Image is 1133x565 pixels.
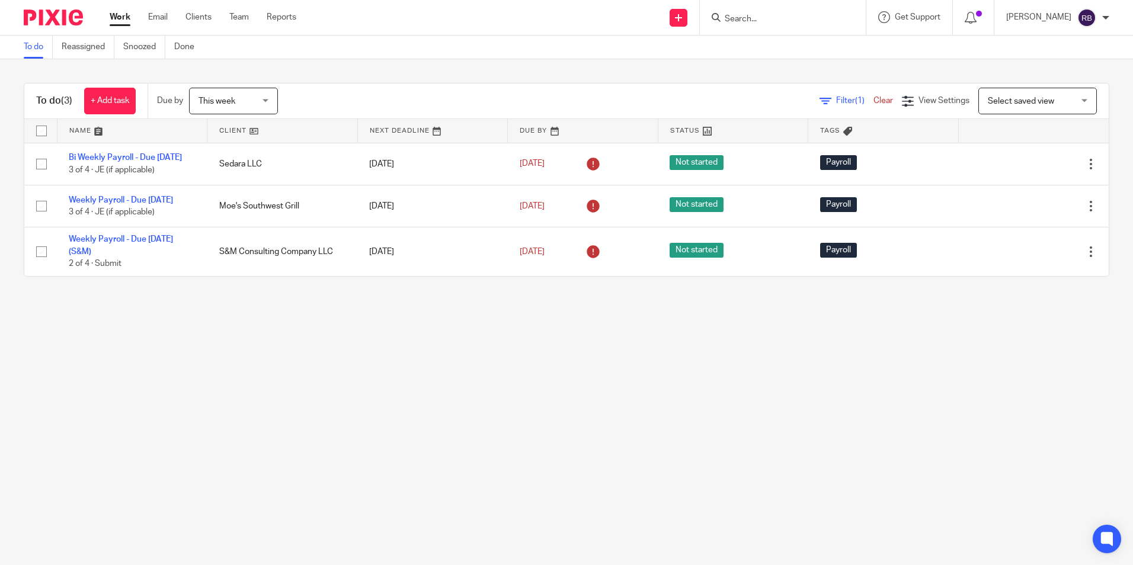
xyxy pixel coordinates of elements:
span: Payroll [820,155,857,170]
span: Payroll [820,197,857,212]
span: This week [199,97,235,105]
p: [PERSON_NAME] [1006,11,1071,23]
span: Not started [670,243,724,258]
a: Snoozed [123,36,165,59]
a: Email [148,11,168,23]
span: (1) [855,97,865,105]
span: 2 of 4 · Submit [69,259,121,268]
span: Payroll [820,243,857,258]
span: View Settings [918,97,969,105]
a: Weekly Payroll - Due [DATE] [69,196,173,204]
img: Pixie [24,9,83,25]
span: [DATE] [520,248,545,256]
span: Not started [670,197,724,212]
h1: To do [36,95,72,107]
span: Not started [670,155,724,170]
a: Reports [267,11,296,23]
a: Clients [185,11,212,23]
a: Bi Weekly Payroll - Due [DATE] [69,153,182,162]
span: [DATE] [520,160,545,168]
img: svg%3E [1077,8,1096,27]
span: Filter [836,97,873,105]
a: Work [110,11,130,23]
td: [DATE] [357,143,508,185]
input: Search [724,14,830,25]
a: Clear [873,97,893,105]
span: 3 of 4 · JE (if applicable) [69,208,155,216]
span: [DATE] [520,202,545,210]
td: S&M Consulting Company LLC [207,227,358,276]
span: Select saved view [988,97,1054,105]
span: Tags [820,127,840,134]
a: Weekly Payroll - Due [DATE] (S&M) [69,235,173,255]
span: Get Support [895,13,940,21]
span: (3) [61,96,72,105]
td: Sedara LLC [207,143,358,185]
span: 3 of 4 · JE (if applicable) [69,166,155,174]
a: Reassigned [62,36,114,59]
a: + Add task [84,88,136,114]
a: To do [24,36,53,59]
td: [DATE] [357,185,508,227]
td: [DATE] [357,227,508,276]
td: Moe's Southwest Grill [207,185,358,227]
a: Team [229,11,249,23]
p: Due by [157,95,183,107]
a: Done [174,36,203,59]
